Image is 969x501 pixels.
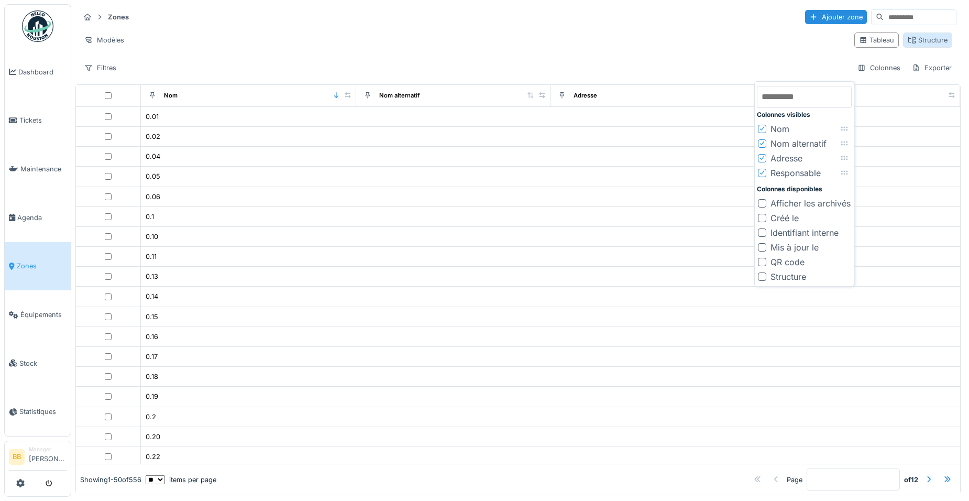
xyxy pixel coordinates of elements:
[787,474,802,484] div: Page
[29,445,67,468] li: [PERSON_NAME]
[146,132,160,141] div: 0.02
[770,270,806,283] div: Structure
[907,60,956,75] div: Exporter
[757,110,852,119] div: Colonnes visibles
[146,474,216,484] div: items per page
[22,10,53,42] img: Badge_color-CXgf-gQk.svg
[908,35,948,45] div: Structure
[770,197,851,210] div: Afficher les archivés
[20,310,67,320] span: Équipements
[770,226,839,239] div: Identifiant interne
[146,391,158,401] div: 0.19
[805,10,867,24] div: Ajouter zone
[146,212,154,222] div: 0.1
[379,91,420,100] div: Nom alternatif
[770,256,805,268] div: QR code
[770,241,819,254] div: Mis à jour le
[146,171,160,181] div: 0.05
[146,372,158,382] div: 0.18
[853,60,905,75] div: Colonnes
[80,474,141,484] div: Showing 1 - 50 of 556
[29,445,67,453] div: Manager
[19,358,67,368] span: Stock
[757,122,852,136] li: Nom
[757,166,852,180] li: Responsable
[757,151,852,166] li: Adresse
[80,60,121,75] div: Filtres
[104,12,133,22] strong: Zones
[17,213,67,223] span: Agenda
[770,212,799,224] div: Créé le
[146,352,158,362] div: 0.17
[770,123,789,135] div: Nom
[18,67,67,77] span: Dashboard
[19,407,67,417] span: Statistiques
[146,432,160,442] div: 0.20
[146,291,158,301] div: 0.14
[164,91,178,100] div: Nom
[17,261,67,271] span: Zones
[20,164,67,174] span: Maintenance
[757,184,852,194] div: Colonnes disponibles
[146,271,158,281] div: 0.13
[146,252,157,262] div: 0.11
[904,474,918,484] strong: of 12
[146,112,159,122] div: 0.01
[770,152,802,165] div: Adresse
[757,136,852,151] li: Nom alternatif
[146,332,158,342] div: 0.16
[770,167,821,179] div: Responsable
[146,412,156,422] div: 0.2
[859,35,894,45] div: Tableau
[574,91,597,100] div: Adresse
[770,137,827,150] div: Nom alternatif
[146,192,160,202] div: 0.06
[146,232,158,242] div: 0.10
[146,452,160,462] div: 0.22
[146,312,158,322] div: 0.15
[9,449,25,465] li: BB
[146,151,160,161] div: 0.04
[80,32,129,48] div: Modèles
[19,115,67,125] span: Tickets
